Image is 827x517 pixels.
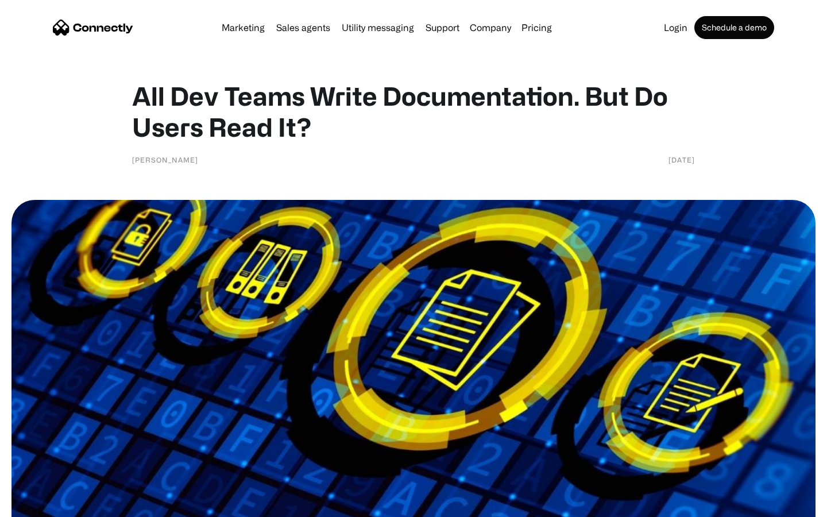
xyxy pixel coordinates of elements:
[470,20,511,36] div: Company
[517,23,557,32] a: Pricing
[217,23,269,32] a: Marketing
[132,80,695,142] h1: All Dev Teams Write Documentation. But Do Users Read It?
[11,497,69,513] aside: Language selected: English
[421,23,464,32] a: Support
[659,23,692,32] a: Login
[668,154,695,165] div: [DATE]
[337,23,419,32] a: Utility messaging
[132,154,198,165] div: [PERSON_NAME]
[272,23,335,32] a: Sales agents
[694,16,774,39] a: Schedule a demo
[23,497,69,513] ul: Language list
